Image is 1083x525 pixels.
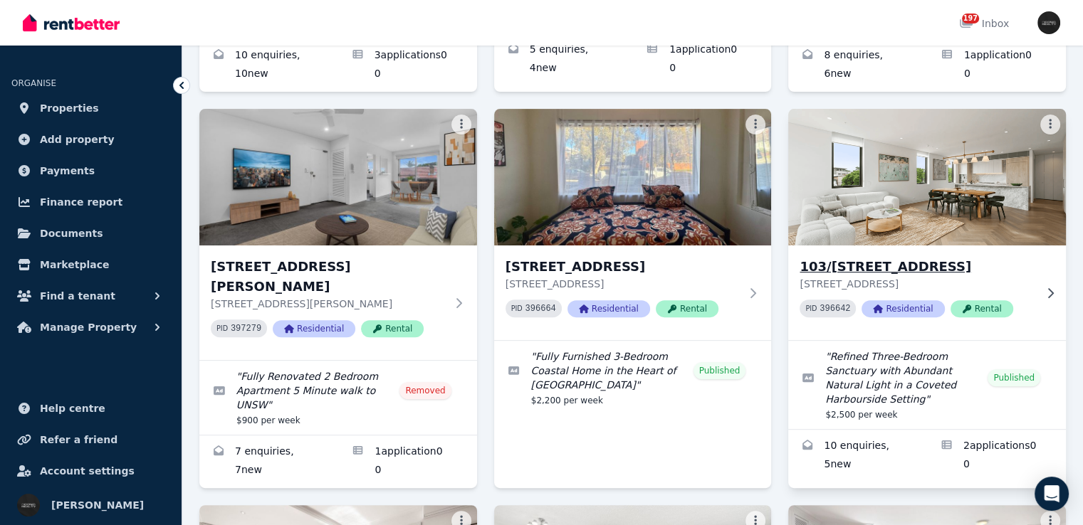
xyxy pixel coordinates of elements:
h3: [STREET_ADDRESS] [506,257,741,277]
a: 69 Oakley Rd, North Bondi[STREET_ADDRESS][STREET_ADDRESS]PID 396664ResidentialRental [494,109,772,340]
img: 103/66-68 Wilberforce Ave, Rose Bay [782,105,1073,249]
a: Finance report [11,188,170,216]
p: [STREET_ADDRESS] [800,277,1035,291]
button: More options [1040,115,1060,134]
span: Residential [567,300,650,317]
h3: [STREET_ADDRESS][PERSON_NAME] [211,257,446,297]
span: Rental [361,320,424,337]
img: Tim Troy [1037,11,1060,34]
span: Account settings [40,462,135,479]
span: Find a tenant [40,287,115,304]
span: Residential [862,300,944,317]
span: Properties [40,100,99,117]
button: More options [745,115,765,134]
small: PID [805,304,817,312]
span: Help centre [40,400,105,417]
a: Enquiries for 13/51 Meeks St, Kingsford [199,435,338,488]
a: Marketplace [11,250,170,279]
small: PID [511,304,523,312]
span: Documents [40,225,103,242]
a: Properties [11,94,170,122]
a: Payments [11,157,170,185]
img: 13/51 Meeks St, Kingsford [199,109,477,245]
button: Find a tenant [11,282,170,310]
a: Applications for 13/51 Meeks St, Kingsford [338,435,477,488]
small: PID [216,324,228,332]
span: Payments [40,162,95,179]
a: Enquiries for 12 Griffith Ave, North Bondi [199,39,338,92]
a: 103/66-68 Wilberforce Ave, Rose Bay103/[STREET_ADDRESS][STREET_ADDRESS]PID 396642ResidentialRental [788,109,1066,340]
code: 397279 [231,324,261,334]
a: Edit listing: Refined Three-Bedroom Sanctuary with Abundant Natural Light in a Coveted Harboursid... [788,341,1066,429]
a: Help centre [11,394,170,423]
a: Applications for 1/2 Severn St, Maroubra [632,33,771,86]
a: Add property [11,125,170,154]
p: [STREET_ADDRESS][PERSON_NAME] [211,297,446,311]
span: Refer a friend [40,431,117,448]
code: 396664 [525,304,556,314]
div: Open Intercom Messenger [1035,477,1069,511]
a: Enquiries for 610/26-32 Marsh St, Wolli Creek [788,39,927,92]
a: Applications for 610/26-32 Marsh St, Wolli Creek [927,39,1066,92]
a: Refer a friend [11,425,170,454]
span: Manage Property [40,319,137,336]
a: Edit listing: Fully Furnished 3-Bedroom Coastal Home in the Heart of North Bondi [494,341,772,415]
span: Finance report [40,193,122,211]
span: [PERSON_NAME] [51,497,144,514]
img: 69 Oakley Rd, North Bondi [494,109,772,245]
div: Inbox [959,16,1009,31]
span: ORGANISE [11,78,56,88]
a: Enquiries for 103/66-68 Wilberforce Ave, Rose Bay [788,430,927,482]
span: Rental [656,300,718,317]
img: Tim Troy [17,494,40,516]
a: Documents [11,219,170,248]
a: 13/51 Meeks St, Kingsford[STREET_ADDRESS][PERSON_NAME][STREET_ADDRESS][PERSON_NAME]PID 397279Resi... [199,109,477,360]
a: Applications for 103/66-68 Wilberforce Ave, Rose Bay [927,430,1066,482]
button: Manage Property [11,313,170,341]
a: Enquiries for 1/2 Severn St, Maroubra [494,33,633,86]
span: Residential [273,320,355,337]
code: 396642 [820,304,850,314]
h3: 103/[STREET_ADDRESS] [800,257,1035,277]
p: [STREET_ADDRESS] [506,277,741,291]
span: Rental [951,300,1013,317]
a: Edit listing: Fully Renovated 2 Bedroom Apartment 5 Minute walk to UNSW [199,361,477,435]
a: Applications for 12 Griffith Ave, North Bondi [338,39,477,92]
button: More options [451,115,471,134]
span: Add property [40,131,115,148]
a: Account settings [11,457,170,485]
img: RentBetter [23,12,120,33]
span: 197 [962,14,979,23]
span: Marketplace [40,256,109,273]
